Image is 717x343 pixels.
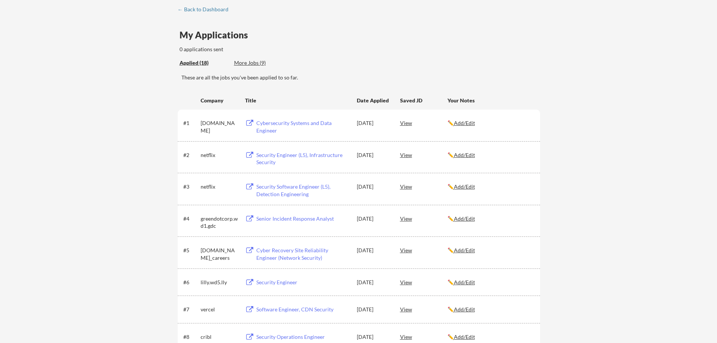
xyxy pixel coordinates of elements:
[454,306,475,313] u: Add/Edit
[256,119,350,134] div: Cybersecurity Systems and Data Engineer
[400,116,448,130] div: View
[357,119,390,127] div: [DATE]
[400,302,448,316] div: View
[201,151,238,159] div: netflix
[201,215,238,230] div: greendotcorp.wd1.gdc
[454,183,475,190] u: Add/Edit
[256,215,350,223] div: Senior Incident Response Analyst
[201,183,238,191] div: netflix
[245,97,350,104] div: Title
[448,279,533,286] div: ✏️
[234,59,289,67] div: These are job applications we think you'd be a good fit for, but couldn't apply you to automatica...
[183,333,198,341] div: #8
[448,97,533,104] div: Your Notes
[357,151,390,159] div: [DATE]
[357,333,390,341] div: [DATE]
[178,7,234,12] div: ← Back to Dashboard
[183,151,198,159] div: #2
[357,247,390,254] div: [DATE]
[454,120,475,126] u: Add/Edit
[400,93,448,107] div: Saved JD
[400,180,448,193] div: View
[357,279,390,286] div: [DATE]
[454,334,475,340] u: Add/Edit
[448,151,533,159] div: ✏️
[400,148,448,162] div: View
[448,306,533,313] div: ✏️
[180,30,254,40] div: My Applications
[448,333,533,341] div: ✏️
[448,119,533,127] div: ✏️
[183,215,198,223] div: #4
[183,119,198,127] div: #1
[454,247,475,253] u: Add/Edit
[201,97,238,104] div: Company
[357,215,390,223] div: [DATE]
[201,247,238,261] div: [DOMAIN_NAME]_careers
[183,279,198,286] div: #6
[181,74,540,81] div: These are all the jobs you've been applied to so far.
[454,279,475,285] u: Add/Edit
[256,279,350,286] div: Security Engineer
[201,279,238,286] div: lilly.wd5.lly
[448,183,533,191] div: ✏️
[256,306,350,313] div: Software Engineer, CDN Security
[183,183,198,191] div: #3
[448,247,533,254] div: ✏️
[400,212,448,225] div: View
[201,119,238,134] div: [DOMAIN_NAME]
[454,215,475,222] u: Add/Edit
[448,215,533,223] div: ✏️
[201,306,238,313] div: vercel
[180,46,325,53] div: 0 applications sent
[178,6,234,14] a: ← Back to Dashboard
[357,97,390,104] div: Date Applied
[400,275,448,289] div: View
[454,152,475,158] u: Add/Edit
[234,59,289,67] div: More Jobs (9)
[357,183,390,191] div: [DATE]
[256,183,350,198] div: Security Software Engineer (L5), Detection Engineering
[183,306,198,313] div: #7
[256,247,350,261] div: Cyber Recovery Site Reliability Engineer (Network Security)
[183,247,198,254] div: #5
[400,243,448,257] div: View
[180,59,228,67] div: These are all the jobs you've been applied to so far.
[357,306,390,313] div: [DATE]
[201,333,238,341] div: cribl
[180,59,228,67] div: Applied (18)
[256,151,350,166] div: Security Engineer (L5), Infrastructure Security
[256,333,350,341] div: Security Operations Engineer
